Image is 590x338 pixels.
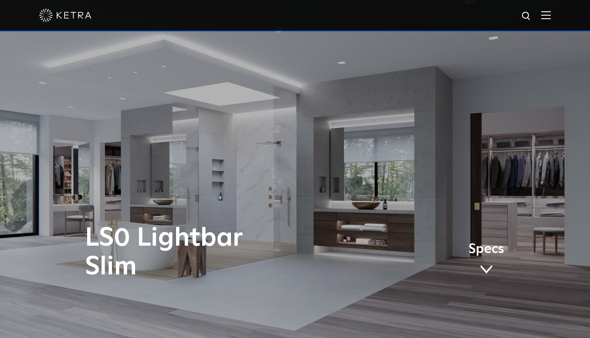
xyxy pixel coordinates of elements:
img: ketra-logo-2019-white [39,9,92,22]
h1: LS0 Lightbar Slim [85,224,331,281]
img: Hamburger%20Nav.svg [541,11,551,19]
span: Specs [468,243,504,256]
a: Specs [468,243,504,277]
img: search icon [521,11,532,22]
